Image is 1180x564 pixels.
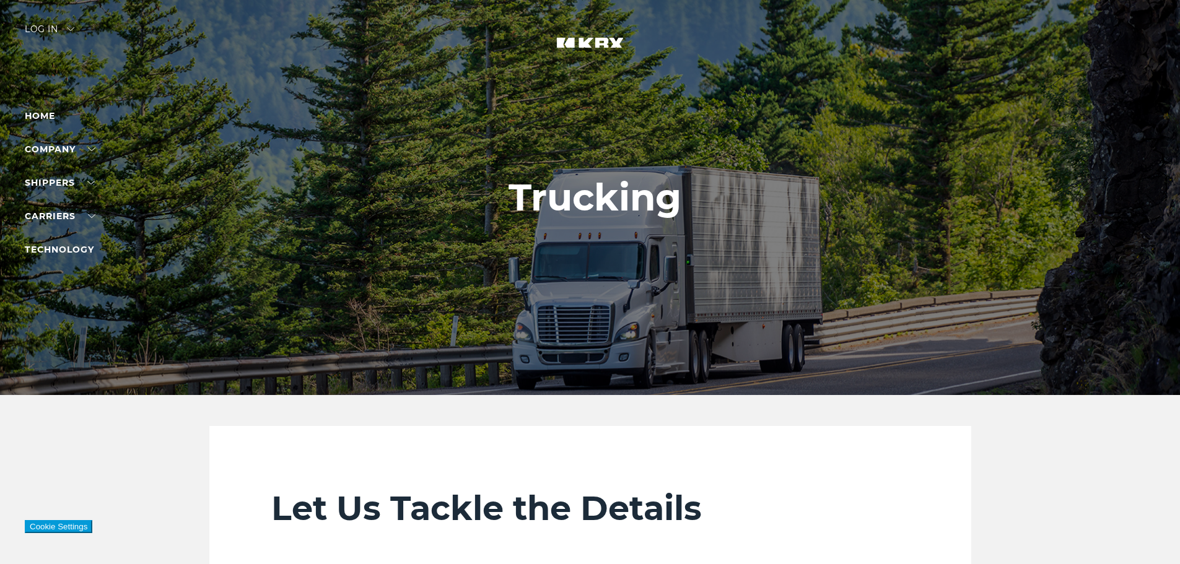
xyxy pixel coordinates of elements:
h2: Let Us Tackle the Details [271,488,909,529]
img: kbx logo [544,25,637,79]
a: Home [25,110,55,121]
a: SHIPPERS [25,177,95,188]
button: Cookie Settings [25,520,92,533]
img: arrow [67,27,74,31]
h1: Trucking [509,176,681,219]
a: Company [25,144,95,155]
div: Log in [25,25,74,43]
a: Carriers [25,210,95,222]
a: Technology [25,244,94,255]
